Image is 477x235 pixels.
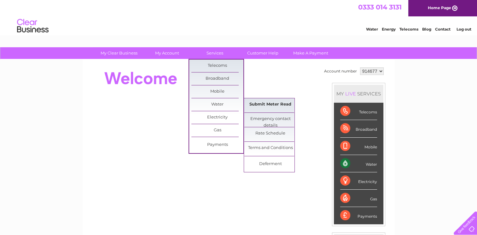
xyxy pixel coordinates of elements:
a: Payments [191,139,243,151]
a: Water [191,98,243,111]
a: Submit Meter Read [244,98,296,111]
a: Terms and Conditions [244,142,296,154]
a: Customer Help [237,47,289,59]
a: Rate Schedule [244,127,296,140]
a: My Account [141,47,193,59]
div: MY SERVICES [334,85,383,103]
div: Gas [340,190,377,207]
a: Telecoms [191,60,243,72]
div: Broadband [340,120,377,137]
div: Telecoms [340,103,377,120]
a: Deferment [244,158,296,170]
a: Broadband [191,72,243,85]
a: Make A Payment [285,47,337,59]
a: 0333 014 3131 [358,3,402,11]
a: Electricity [191,111,243,124]
div: Clear Business is a trading name of Verastar Limited (registered in [GEOGRAPHIC_DATA] No. 3667643... [90,3,388,31]
a: My Clear Business [93,47,145,59]
a: Telecoms [399,27,418,32]
a: Mobile [191,85,243,98]
div: Water [340,155,377,172]
div: Payments [340,207,377,224]
img: logo.png [17,16,49,36]
a: Water [366,27,378,32]
div: Electricity [340,172,377,190]
a: Emergency contact details [244,113,296,125]
a: Gas [191,124,243,137]
a: Log out [456,27,471,32]
a: Contact [435,27,451,32]
a: Blog [422,27,431,32]
td: Account number [323,66,358,77]
a: Energy [382,27,396,32]
a: Services [189,47,241,59]
div: Mobile [340,138,377,155]
div: LIVE [344,91,357,97]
